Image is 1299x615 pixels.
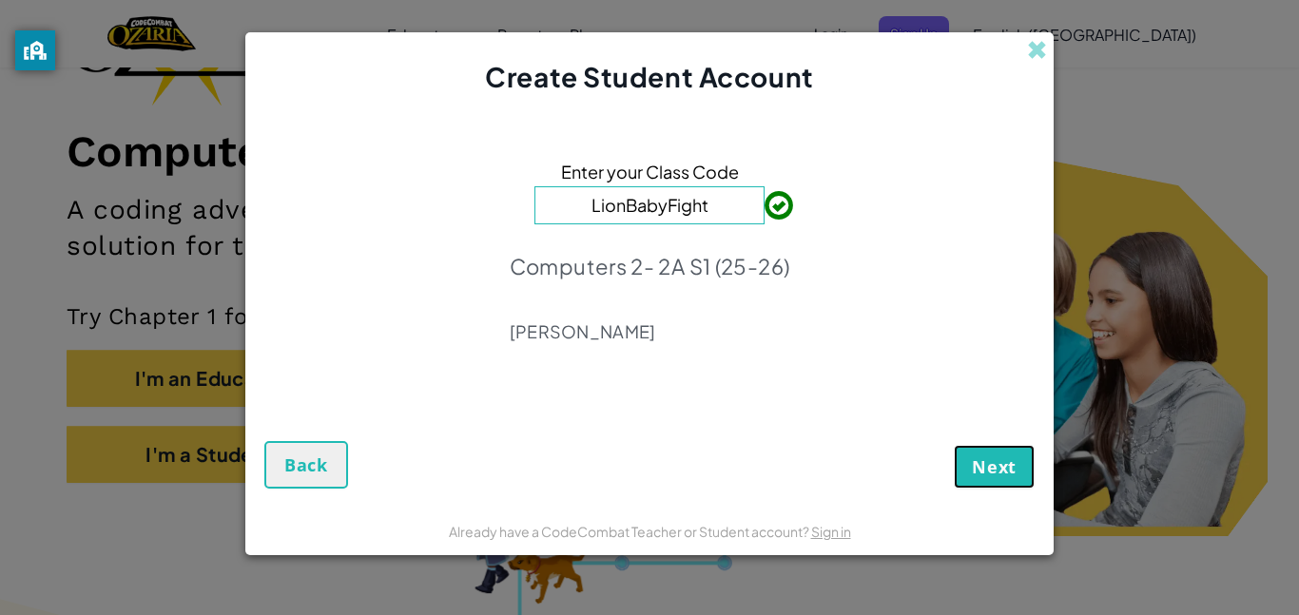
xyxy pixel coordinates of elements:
span: Create Student Account [485,60,813,93]
button: Next [954,445,1035,489]
button: Back [264,441,348,489]
span: Already have a CodeCombat Teacher or Student account? [449,523,811,540]
p: [PERSON_NAME] [510,320,790,343]
span: Enter your Class Code [561,158,739,185]
p: Computers 2- 2A S1 (25-26) [510,253,790,279]
span: Back [284,453,328,476]
button: privacy banner [15,30,55,70]
span: Next [972,455,1017,478]
a: Sign in [811,523,851,540]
